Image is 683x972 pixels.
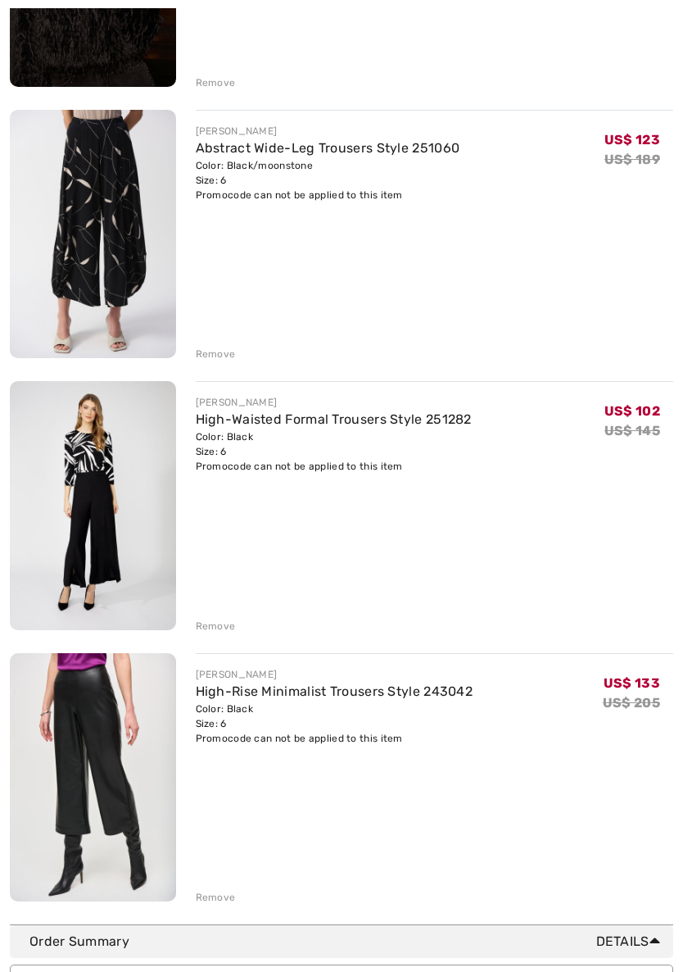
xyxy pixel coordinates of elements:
[604,423,660,438] s: US$ 145
[196,667,473,682] div: [PERSON_NAME]
[196,188,460,202] div: Promocode can not be applied to this item
[10,653,176,902] img: High-Rise Minimalist Trousers Style 243042
[196,890,236,905] div: Remove
[604,403,660,419] span: US$ 102
[196,429,472,459] div: Color: Black Size: 6
[10,110,176,358] img: Abstract Wide-Leg Trousers Style 251060
[196,347,236,361] div: Remove
[196,140,460,156] a: Abstract Wide-Leg Trousers Style 251060
[196,75,236,90] div: Remove
[196,395,472,410] div: [PERSON_NAME]
[196,124,460,139] div: [PERSON_NAME]
[196,158,460,188] div: Color: Black/moonstone Size: 6
[604,675,660,691] span: US$ 133
[29,932,667,952] div: Order Summary
[196,702,473,731] div: Color: Black Size: 6
[196,684,473,699] a: High-Rise Minimalist Trousers Style 243042
[196,619,236,634] div: Remove
[196,411,472,427] a: High-Waisted Formal Trousers Style 251282
[604,152,660,167] s: US$ 189
[196,731,473,746] div: Promocode can not be applied to this item
[596,932,667,952] span: Details
[196,459,472,474] div: Promocode can not be applied to this item
[604,132,660,148] span: US$ 123
[603,695,660,711] s: US$ 205
[10,381,176,630] img: High-Waisted Formal Trousers Style 251282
